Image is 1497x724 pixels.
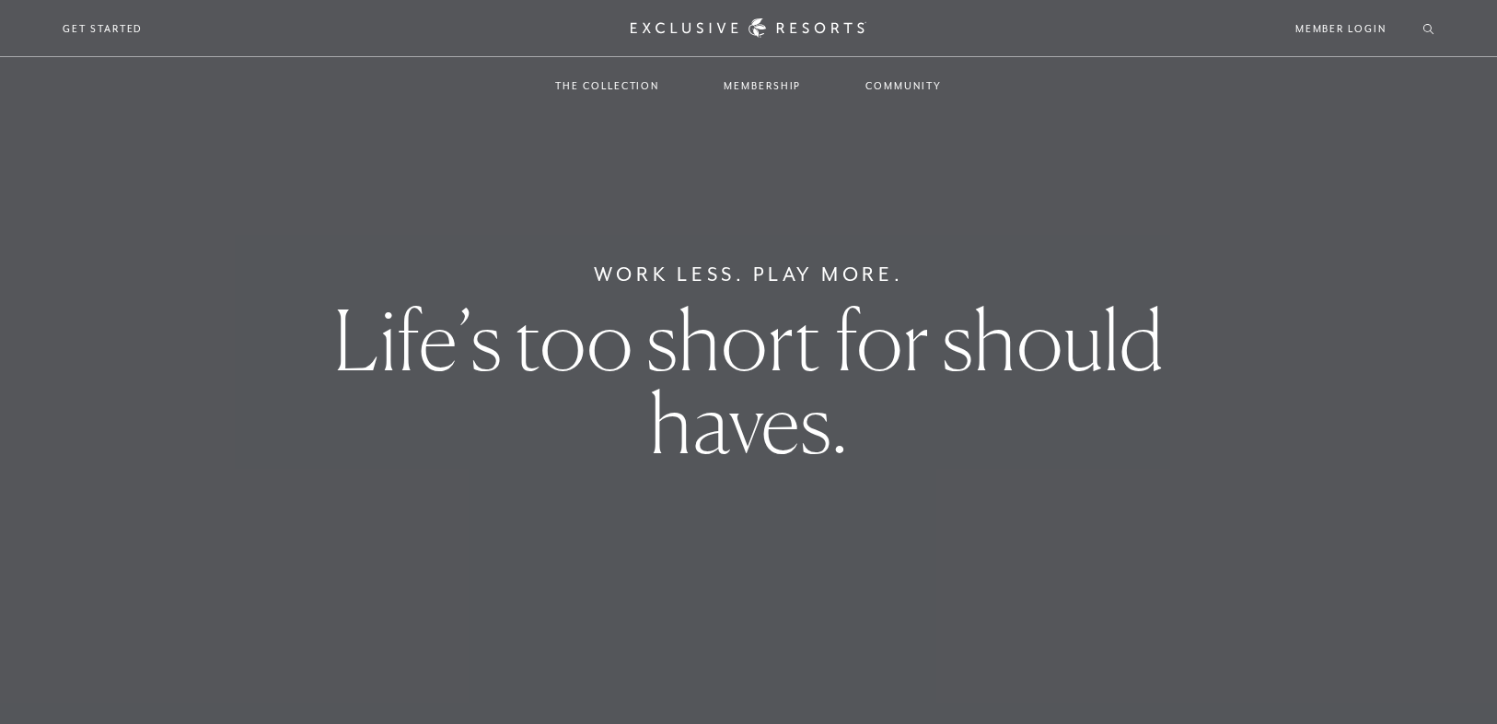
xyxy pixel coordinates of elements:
a: Get Started [63,20,143,37]
a: The Collection [537,59,678,112]
h6: Work Less. Play More. [594,260,904,289]
h1: Life’s too short for should haves. [261,298,1236,464]
a: Member Login [1295,20,1387,37]
a: Community [847,59,959,112]
a: Membership [705,59,819,112]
